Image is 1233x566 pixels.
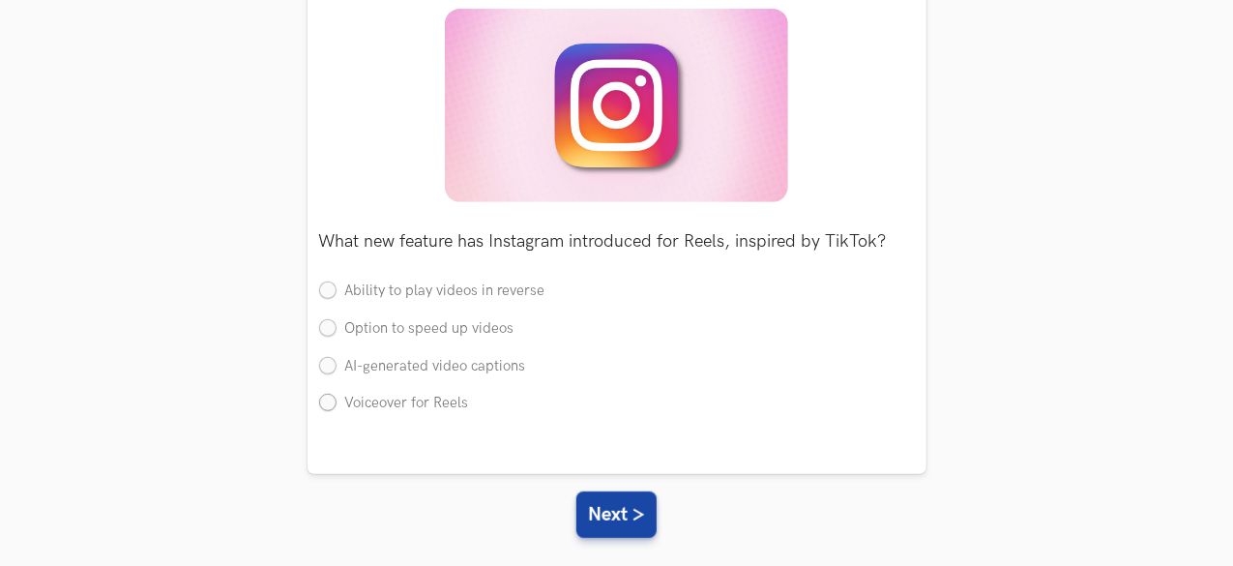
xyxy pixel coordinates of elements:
img: Image description [445,9,789,202]
label: Ability to play videos in reverse [319,282,545,302]
button: Next > [576,492,657,538]
label: Option to speed up videos [319,319,514,340]
p: What new feature has Instagram introduced for Reels, inspired by TikTok? [319,233,915,251]
label: AI-generated video captions [319,357,526,377]
label: Voiceover for Reels [319,394,469,414]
